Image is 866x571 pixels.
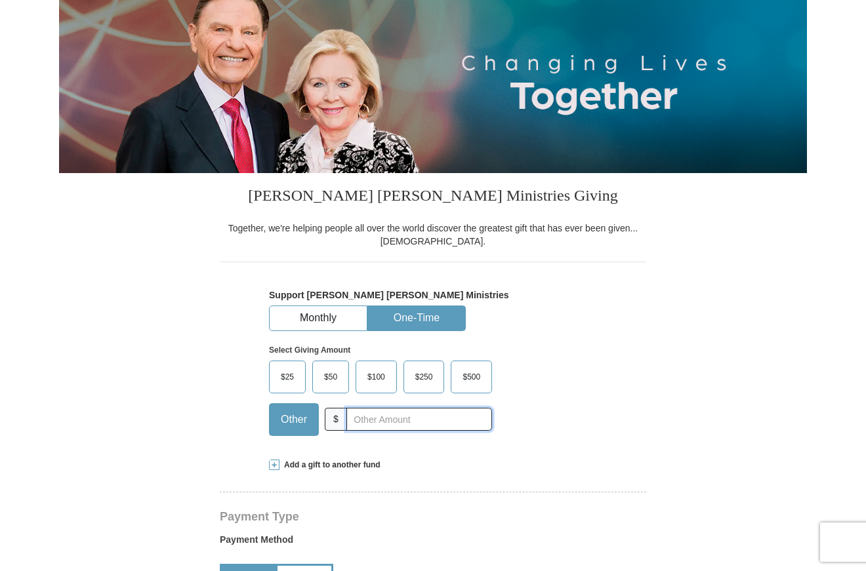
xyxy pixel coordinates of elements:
span: Other [274,410,314,429]
label: Payment Method [220,533,646,553]
span: $500 [456,367,487,387]
span: $250 [409,367,440,387]
h4: Payment Type [220,511,646,522]
span: $ [325,408,347,431]
div: Together, we're helping people all over the world discover the greatest gift that has ever been g... [220,222,646,248]
span: Add a gift to another fund [279,460,381,471]
h5: Support [PERSON_NAME] [PERSON_NAME] Ministries [269,290,597,301]
button: One-Time [368,306,465,330]
span: $25 [274,367,300,387]
button: Monthly [270,306,367,330]
span: $100 [361,367,392,387]
input: Other Amount [346,408,492,431]
h3: [PERSON_NAME] [PERSON_NAME] Ministries Giving [220,173,646,222]
strong: Select Giving Amount [269,345,350,355]
span: $50 [318,367,344,387]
